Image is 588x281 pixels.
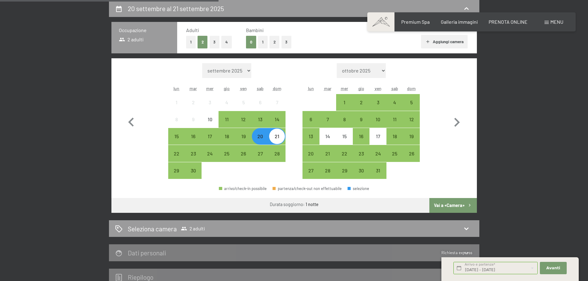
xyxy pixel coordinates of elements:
[168,162,185,179] div: arrivo/check-in possibile
[337,134,352,149] div: 15
[252,151,268,167] div: 27
[353,117,369,132] div: 9
[206,86,214,91] abbr: mercoledì
[369,145,386,162] div: Fri Oct 24 2025
[375,86,382,91] abbr: venerdì
[168,145,185,162] div: Mon Sep 22 2025
[302,128,319,145] div: Mon Oct 13 2025
[369,94,386,111] div: Fri Oct 03 2025
[319,111,336,128] div: arrivo/check-in possibile
[308,86,314,91] abbr: lunedì
[336,111,353,128] div: Wed Oct 08 2025
[403,145,420,162] div: arrivo/check-in possibile
[369,128,386,145] div: arrivo/check-in non effettuabile
[441,19,478,25] span: Galleria immagini
[169,134,184,149] div: 15
[386,128,403,145] div: arrivo/check-in possibile
[169,151,184,167] div: 22
[336,162,353,179] div: arrivo/check-in possibile
[236,117,251,132] div: 12
[302,145,319,162] div: Mon Oct 20 2025
[169,100,184,115] div: 1
[353,145,369,162] div: Thu Oct 23 2025
[219,94,235,111] div: arrivo/check-in non effettuabile
[186,134,201,149] div: 16
[252,145,269,162] div: arrivo/check-in possibile
[219,100,235,115] div: 4
[181,225,205,232] span: 2 adulti
[320,117,336,132] div: 7
[370,100,386,115] div: 3
[353,111,369,128] div: Thu Oct 09 2025
[224,86,230,91] abbr: giovedì
[252,117,268,132] div: 13
[185,162,202,179] div: arrivo/check-in possibile
[219,94,235,111] div: Thu Sep 04 2025
[386,111,403,128] div: Sat Oct 11 2025
[128,249,166,257] h2: Dati personali
[441,250,472,255] span: Richiesta express
[306,202,319,207] b: 1 notte
[122,63,140,179] button: Mese precedente
[353,134,369,149] div: 16
[252,94,269,111] div: arrivo/check-in non effettuabile
[319,145,336,162] div: Tue Oct 21 2025
[252,111,269,128] div: Sat Sep 13 2025
[202,151,218,167] div: 24
[202,145,218,162] div: Wed Sep 24 2025
[252,100,268,115] div: 6
[319,162,336,179] div: Tue Oct 28 2025
[219,117,235,132] div: 11
[258,36,268,48] button: 1
[303,151,319,167] div: 20
[386,128,403,145] div: Sat Oct 18 2025
[185,111,202,128] div: arrivo/check-in non effettuabile
[168,128,185,145] div: Mon Sep 15 2025
[169,168,184,184] div: 29
[403,94,420,111] div: Sun Oct 05 2025
[337,117,352,132] div: 8
[369,111,386,128] div: arrivo/check-in possibile
[303,168,319,184] div: 27
[221,36,232,48] button: 4
[353,151,369,167] div: 23
[202,134,218,149] div: 17
[169,117,184,132] div: 8
[319,145,336,162] div: arrivo/check-in possibile
[336,162,353,179] div: Wed Oct 29 2025
[403,128,420,145] div: Sun Oct 19 2025
[186,100,201,115] div: 2
[235,111,252,128] div: arrivo/check-in possibile
[353,94,369,111] div: arrivo/check-in possibile
[404,151,419,167] div: 26
[353,94,369,111] div: Thu Oct 02 2025
[173,86,179,91] abbr: lunedì
[269,111,285,128] div: arrivo/check-in possibile
[202,111,218,128] div: arrivo/check-in non effettuabile
[186,117,201,132] div: 9
[252,94,269,111] div: Sat Sep 06 2025
[168,162,185,179] div: Mon Sep 29 2025
[128,5,224,12] h2: 20 settembre al 21 settembre 2025
[269,94,285,111] div: Sun Sep 07 2025
[210,36,220,48] button: 3
[246,27,264,33] span: Bambini
[353,128,369,145] div: Thu Oct 16 2025
[273,86,281,91] abbr: domenica
[319,128,336,145] div: Tue Oct 14 2025
[404,134,419,149] div: 19
[240,86,247,91] abbr: venerdì
[387,117,402,132] div: 11
[185,145,202,162] div: Tue Sep 23 2025
[319,162,336,179] div: arrivo/check-in possibile
[302,111,319,128] div: Mon Oct 06 2025
[257,86,264,91] abbr: sabato
[269,36,280,48] button: 2
[303,134,319,149] div: 13
[348,187,369,191] div: selezione
[235,128,252,145] div: Fri Sep 19 2025
[336,128,353,145] div: arrivo/check-in non effettuabile
[353,145,369,162] div: arrivo/check-in possibile
[302,145,319,162] div: arrivo/check-in possibile
[202,100,218,115] div: 3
